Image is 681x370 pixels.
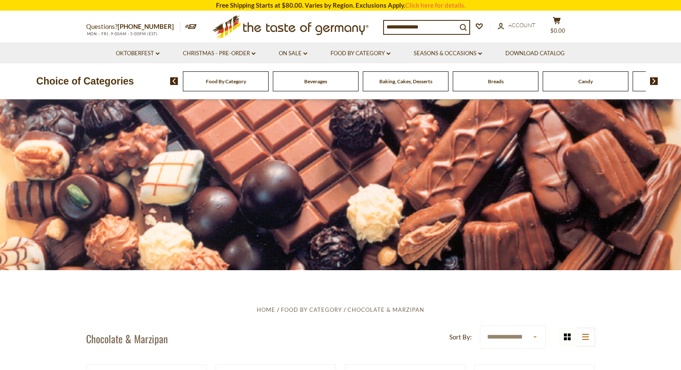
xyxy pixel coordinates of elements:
[118,23,174,30] a: [PHONE_NUMBER]
[650,77,658,85] img: next arrow
[405,1,465,9] a: Click here for details.
[86,332,168,345] h1: Chocolate & Marzipan
[183,49,255,58] a: Christmas - PRE-ORDER
[449,332,472,342] label: Sort By:
[86,21,180,32] p: Questions?
[206,78,246,85] a: Food By Category
[116,49,160,58] a: Oktoberfest
[414,49,482,58] a: Seasons & Occasions
[86,31,158,36] span: MON - FRI, 9:00AM - 5:00PM (EST)
[379,78,432,85] a: Baking, Cakes, Desserts
[281,306,342,313] a: Food By Category
[544,17,570,38] button: $0.00
[348,306,424,313] a: Chocolate & Marzipan
[498,21,535,30] a: Account
[257,306,275,313] a: Home
[304,78,327,85] a: Beverages
[279,49,307,58] a: On Sale
[550,27,565,34] span: $0.00
[505,49,565,58] a: Download Catalog
[508,22,535,28] span: Account
[331,49,390,58] a: Food By Category
[170,77,178,85] img: previous arrow
[578,78,593,85] a: Candy
[488,78,504,85] a: Breads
